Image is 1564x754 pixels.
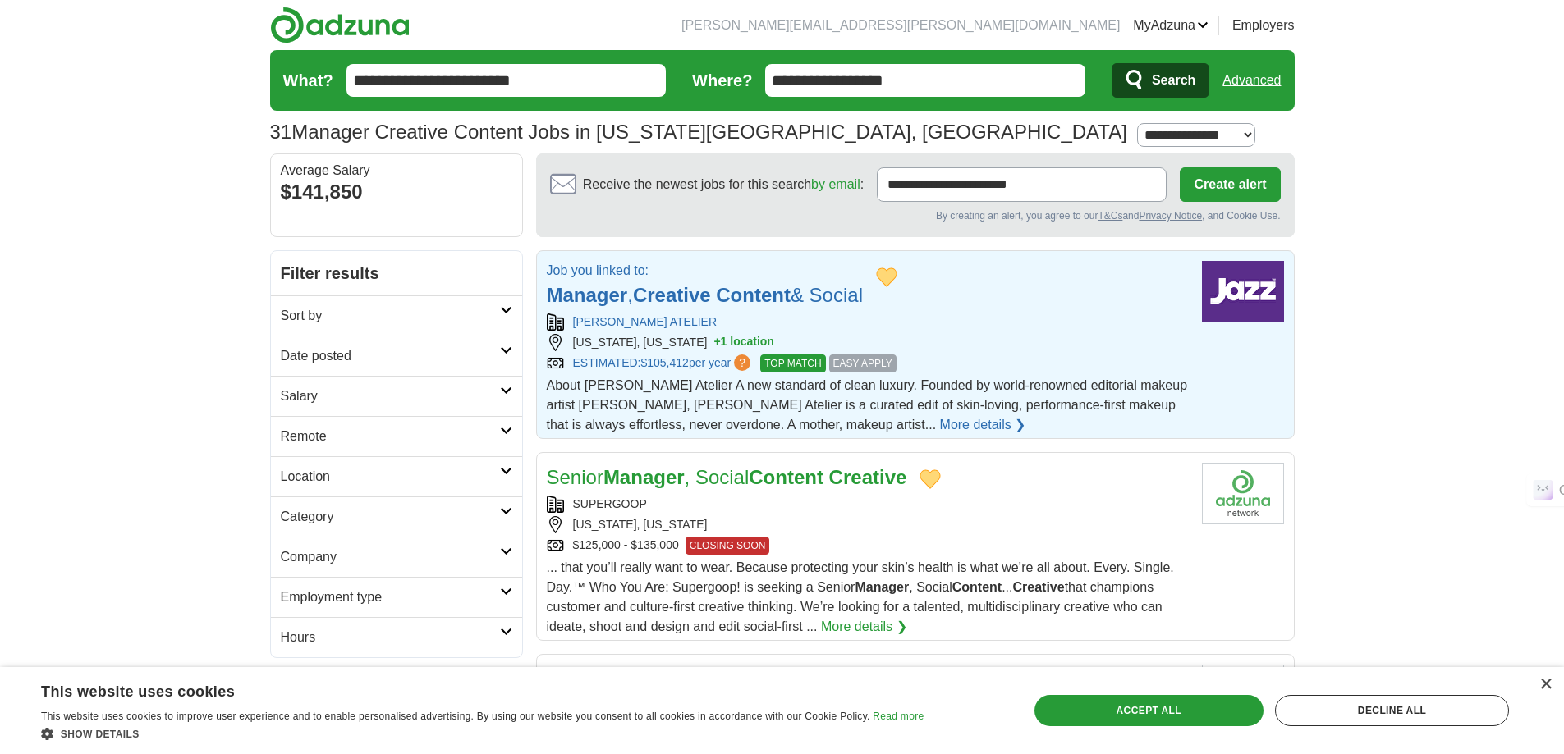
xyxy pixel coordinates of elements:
a: Remote [271,416,522,456]
h2: Sort by [281,306,500,326]
h2: Date posted [281,346,500,366]
span: ... that you’ll really want to wear. Because protecting your skin’s health is what we’re all abou... [547,560,1174,633]
img: Company logo [1202,665,1284,726]
a: Hours [271,617,522,657]
span: EASY APPLY [829,354,897,372]
div: $125,000 - $135,000 [547,537,1189,555]
div: Close [1539,679,1552,691]
button: Add to favorite jobs [920,469,941,489]
strong: Content [952,580,1002,594]
div: This website uses cookies [41,677,883,701]
span: + [713,334,720,351]
h2: Location [281,467,500,487]
img: Company logo [1202,463,1284,524]
a: Location [271,456,522,496]
strong: Manager [547,284,628,306]
button: Search [1112,63,1209,98]
img: Westman Atelier logo [1202,261,1284,322]
div: Show details [41,725,924,742]
h2: Salary [281,386,500,406]
div: By creating an alert, you agree to our and , and Cookie Use. [550,208,1281,223]
span: ? [734,354,750,371]
a: ESTIMATED:$105,412per year? [573,354,754,372]
span: About [PERSON_NAME] Atelier A new standard of clean luxury. Founded by world-renowned editorial m... [547,378,1188,432]
h2: Filter results [271,251,522,295]
a: [PERSON_NAME] ATELIER [573,315,718,328]
span: 31 [270,117,292,147]
a: Sort by [271,295,522,336]
a: Date posted [271,336,522,376]
span: $105,412 [640,356,688,369]
span: CLOSING SOON [686,537,770,555]
div: [US_STATE], [US_STATE] [547,334,1189,351]
label: Where? [692,68,752,93]
div: SUPERGOOP [547,496,1189,513]
span: This website uses cookies to improve user experience and to enable personalised advertising. By u... [41,711,870,722]
a: MyAdzuna [1133,16,1209,35]
a: T&Cs [1098,210,1122,222]
div: [US_STATE], [US_STATE] [547,516,1189,533]
a: More details ❯ [821,617,907,637]
strong: Manager [603,466,685,488]
button: Create alert [1180,167,1280,202]
h2: Hours [281,628,500,647]
div: Accept all [1034,695,1264,726]
span: Receive the newest jobs for this search : [583,175,864,194]
a: Salary [271,376,522,416]
button: +1 location [713,334,774,351]
h2: Category [281,507,500,527]
p: Job you linked to: [547,261,863,281]
img: Adzuna logo [270,7,410,43]
a: Privacy Notice [1139,210,1202,222]
a: by email [811,177,860,191]
a: Advanced [1222,64,1281,97]
a: SeniorManager, SocialContent Creative [547,466,907,488]
div: $141,850 [281,177,512,207]
a: More details ❯ [940,415,1026,435]
h2: Company [281,547,500,567]
h2: Employment type [281,587,500,607]
span: Search [1152,64,1195,97]
span: Show details [61,729,140,740]
a: Employers [1232,16,1295,35]
li: [PERSON_NAME][EMAIL_ADDRESS][PERSON_NAME][DOMAIN_NAME] [681,16,1120,35]
strong: Creative [633,284,711,306]
button: Add to favorite jobs [876,267,897,287]
span: TOP MATCH [760,354,825,372]
div: Average Salary [281,164,512,177]
strong: Manager [855,580,909,594]
a: Category [271,496,522,537]
strong: Creative [829,466,907,488]
div: Decline all [1275,695,1509,726]
label: What? [283,68,333,93]
a: Employment type [271,577,522,617]
h1: Manager Creative Content Jobs in [US_STATE][GEOGRAPHIC_DATA], [GEOGRAPHIC_DATA] [270,121,1127,143]
strong: Content [716,284,791,306]
a: Company [271,537,522,577]
h2: Remote [281,427,500,446]
strong: Creative [1012,580,1064,594]
a: Manager,Creative Content& Social [547,284,863,306]
strong: Content [749,466,823,488]
a: Read more, opens a new window [873,711,924,722]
